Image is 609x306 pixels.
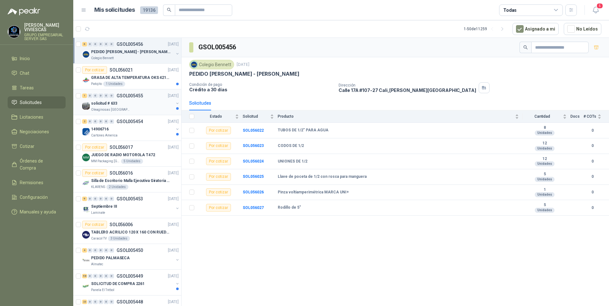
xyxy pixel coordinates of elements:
[109,274,114,278] div: 0
[8,206,66,218] a: Manuales y ayuda
[121,159,143,164] div: 5 Unidades
[98,197,103,201] div: 0
[82,195,180,215] a: 9 0 0 0 0 0 GSOL005453[DATE] Company LogoSeptiembre IIILaminate
[93,300,98,304] div: 0
[73,141,181,167] a: Por cotizarSOL056017[DATE] Company LogoJUEGO DE RADIO MOTOROLA T472MM Packaging [GEOGRAPHIC_DATA]...
[243,190,264,194] b: SOL056026
[110,68,133,72] p: SOL056021
[91,101,117,107] p: solicitud # 633
[93,42,98,46] div: 0
[523,172,567,177] b: 5
[109,197,114,201] div: 0
[82,231,90,239] img: Company Logo
[535,161,555,166] div: Unidades
[584,189,601,195] b: 0
[82,154,90,161] img: Company Logo
[108,236,130,241] div: 3 Unidades
[117,274,143,278] p: GSOL005449
[24,33,66,41] p: GRUPO EMPRESARIAL SERVER SAS
[168,170,179,176] p: [DATE]
[88,300,92,304] div: 0
[91,210,105,215] p: Laminate
[104,119,109,124] div: 0
[91,178,170,184] p: Silla de Escritorio Malla Ejecutiva Giratoria Cromada con Reposabrazos Fijo Negra
[464,24,507,34] div: 1 - 50 de 11259
[8,140,66,152] a: Cotizar
[93,274,98,278] div: 0
[243,205,264,210] a: SOL056027
[91,255,130,261] p: PEDIDO PALMASECA
[104,197,109,201] div: 0
[243,174,264,179] b: SOL056025
[88,248,92,253] div: 0
[82,282,90,290] img: Company Logo
[20,194,48,201] span: Configuración
[109,248,114,253] div: 0
[91,281,145,287] p: SOLICITUD DE COMPRA 2261
[73,64,181,89] a: Por cotizarSOL056021[DATE] Company LogoGRASA DE ALTA TEMPERATURA OKS 4210 X 5 KGPatojito1 Unidades
[91,236,107,241] p: Caracol TV
[278,159,307,164] b: UNIONES DE 1/2
[8,67,66,79] a: Chat
[94,5,135,15] h1: Mis solicitudes
[278,128,328,133] b: TUBOS DE 1/2" PARA AGUA
[8,82,66,94] a: Tareas
[20,179,43,186] span: Remisiones
[93,94,98,98] div: 0
[206,157,231,165] div: Por cotizar
[189,82,333,87] p: Condición de pago
[243,128,264,133] a: SOL056022
[243,159,264,163] a: SOL056024
[91,152,155,158] p: JUEGO DE RADIO MOTOROLA T472
[503,7,517,14] div: Todas
[110,222,133,227] p: SOL056006
[73,167,181,192] a: Por cotizarSOL056016[DATE] Company LogoSilla de Escritorio Malla Ejecutiva Giratoria Cromada con ...
[8,191,66,203] a: Configuración
[98,42,103,46] div: 0
[82,257,90,264] img: Company Logo
[8,126,66,138] a: Negociaciones
[523,114,562,119] span: Cantidad
[82,92,180,112] a: 1 0 0 0 0 0 GSOL005455[DATE] Company Logosolicitud # 633Oleaginosas [GEOGRAPHIC_DATA][PERSON_NAME]
[167,8,171,12] span: search
[20,70,29,77] span: Chat
[82,205,90,213] img: Company Logo
[584,143,601,149] b: 0
[523,45,528,50] span: search
[98,248,103,253] div: 0
[584,174,601,180] b: 0
[93,197,98,201] div: 0
[8,8,40,15] img: Logo peakr
[88,274,92,278] div: 0
[91,49,170,55] p: PEDIDO [PERSON_NAME] - [PERSON_NAME]
[82,42,87,46] div: 6
[243,110,278,123] th: Solicitud
[82,40,180,61] a: 6 0 0 0 0 0 GSOL005456[DATE] Company LogoPEDIDO [PERSON_NAME] - [PERSON_NAME]Colegio Bennett
[168,41,179,47] p: [DATE]
[206,204,231,212] div: Por cotizar
[243,114,269,119] span: Solicitud
[198,110,243,123] th: Estado
[189,100,211,107] div: Solicitudes
[91,229,170,235] p: TABLERO ACRILICO 120 X 160 CON RUEDAS
[91,262,103,267] p: Almatec
[82,169,107,177] div: Por cotizar
[206,142,231,150] div: Por cotizar
[535,208,555,213] div: Unidades
[168,247,179,254] p: [DATE]
[82,143,107,151] div: Por cotizar
[104,274,109,278] div: 0
[564,23,601,35] button: No Leídos
[523,141,567,146] b: 12
[523,187,567,192] b: 1
[82,94,87,98] div: 1
[168,196,179,202] p: [DATE]
[584,158,601,164] b: 0
[278,143,304,149] b: CODOS DE 1/2
[206,188,231,196] div: Por cotizar
[110,171,133,175] p: SOL056016
[82,76,90,84] img: Company Logo
[20,55,30,62] span: Inicio
[20,99,42,106] span: Solicitudes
